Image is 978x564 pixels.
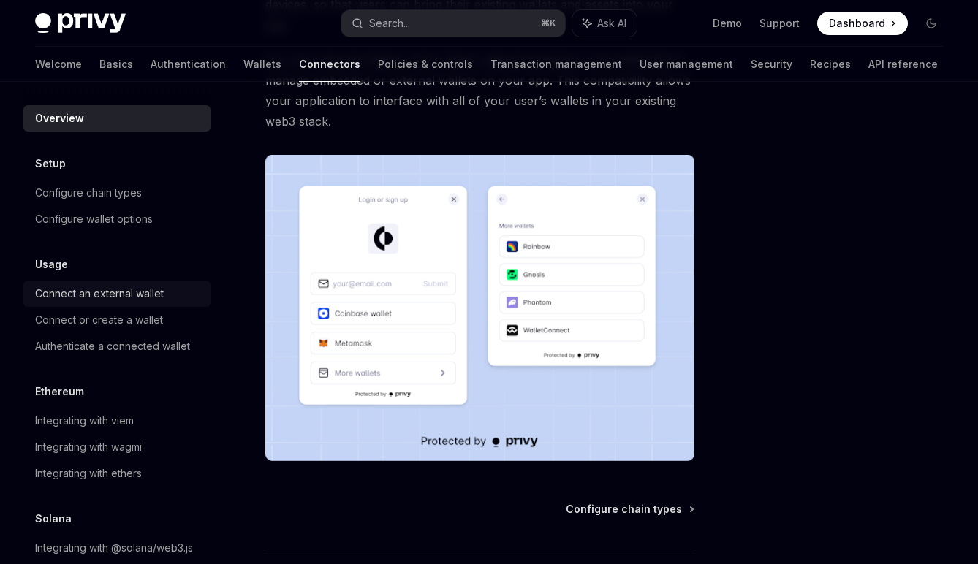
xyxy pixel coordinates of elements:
a: Connect an external wallet [23,281,211,307]
a: Overview [23,105,211,132]
a: Dashboard [817,12,908,35]
button: Ask AI [572,10,637,37]
a: Policies & controls [378,47,473,82]
a: Transaction management [490,47,622,82]
a: Security [751,47,792,82]
span: Dashboard [829,16,885,31]
div: Connect or create a wallet [35,311,163,329]
a: Authenticate a connected wallet [23,333,211,359]
a: Demo [713,16,742,31]
img: dark logo [35,13,126,34]
button: Toggle dark mode [920,12,943,35]
button: Search...⌘K [341,10,564,37]
a: Configure wallet options [23,206,211,232]
a: Configure chain types [566,502,693,517]
h5: Usage [35,256,68,273]
div: Search... [369,15,410,32]
div: Integrating with viem [35,412,134,430]
div: Overview [35,110,84,127]
a: User management [640,47,733,82]
h5: Ethereum [35,383,84,400]
div: Integrating with wagmi [35,438,142,456]
h5: Solana [35,510,72,527]
div: Configure chain types [35,184,142,202]
span: ⌘ K [541,18,556,29]
a: Welcome [35,47,82,82]
a: Integrating with @solana/web3.js [23,535,211,561]
a: API reference [868,47,938,82]
a: Integrating with wagmi [23,434,211,460]
a: Authentication [151,47,226,82]
a: Integrating with ethers [23,460,211,487]
a: Integrating with viem [23,408,211,434]
a: Support [759,16,800,31]
a: Connect or create a wallet [23,307,211,333]
div: Configure wallet options [35,210,153,228]
a: Wallets [243,47,281,82]
div: Connect an external wallet [35,285,164,302]
div: Integrating with @solana/web3.js [35,539,193,557]
div: Authenticate a connected wallet [35,338,190,355]
span: Configure chain types [566,502,682,517]
div: Integrating with ethers [35,465,142,482]
h5: Setup [35,155,66,172]
a: Basics [99,47,133,82]
a: Configure chain types [23,180,211,206]
a: Recipes [810,47,851,82]
img: Connectors3 [265,155,694,461]
a: Connectors [299,47,360,82]
span: Ask AI [597,16,626,31]
span: You can integrate Wagmi, Viem, Ethers, @solana/web3.js, and web3swift to manage embedded or exter... [265,50,694,132]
